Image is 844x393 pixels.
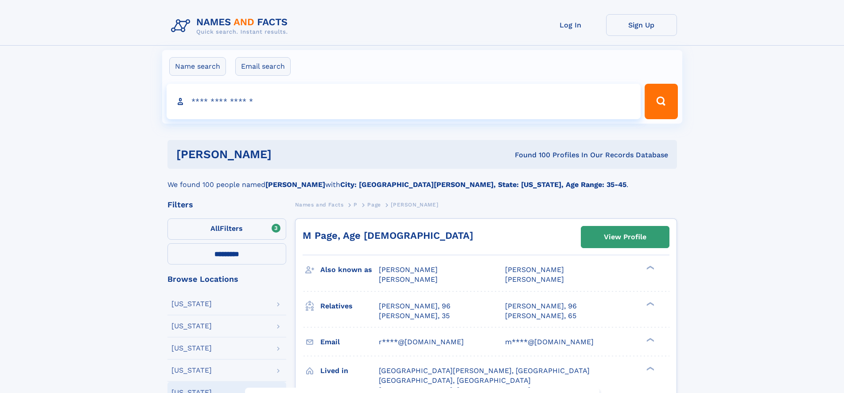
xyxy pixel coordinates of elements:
[354,199,358,210] a: P
[393,150,668,160] div: Found 100 Profiles In Our Records Database
[340,180,626,189] b: City: [GEOGRAPHIC_DATA][PERSON_NAME], State: [US_STATE], Age Range: 35-45
[379,265,438,274] span: [PERSON_NAME]
[167,169,677,190] div: We found 100 people named with .
[379,301,451,311] a: [PERSON_NAME], 96
[604,227,646,247] div: View Profile
[167,275,286,283] div: Browse Locations
[367,202,381,208] span: Page
[391,202,438,208] span: [PERSON_NAME]
[379,366,590,375] span: [GEOGRAPHIC_DATA][PERSON_NAME], [GEOGRAPHIC_DATA]
[235,57,291,76] label: Email search
[505,265,564,274] span: [PERSON_NAME]
[171,367,212,374] div: [US_STATE]
[167,201,286,209] div: Filters
[320,335,379,350] h3: Email
[505,275,564,284] span: [PERSON_NAME]
[644,301,655,307] div: ❯
[176,149,393,160] h1: [PERSON_NAME]
[320,262,379,277] h3: Also known as
[210,224,220,233] span: All
[167,14,295,38] img: Logo Names and Facts
[171,345,212,352] div: [US_STATE]
[379,275,438,284] span: [PERSON_NAME]
[505,301,577,311] a: [PERSON_NAME], 96
[354,202,358,208] span: P
[303,230,473,241] a: M Page, Age [DEMOGRAPHIC_DATA]
[367,199,381,210] a: Page
[379,376,531,385] span: [GEOGRAPHIC_DATA], [GEOGRAPHIC_DATA]
[171,323,212,330] div: [US_STATE]
[581,226,669,248] a: View Profile
[320,363,379,378] h3: Lived in
[505,311,576,321] a: [PERSON_NAME], 65
[167,84,641,119] input: search input
[645,84,677,119] button: Search Button
[644,337,655,342] div: ❯
[265,180,325,189] b: [PERSON_NAME]
[644,366,655,371] div: ❯
[167,218,286,240] label: Filters
[535,14,606,36] a: Log In
[169,57,226,76] label: Name search
[320,299,379,314] h3: Relatives
[379,311,450,321] a: [PERSON_NAME], 35
[295,199,344,210] a: Names and Facts
[606,14,677,36] a: Sign Up
[171,300,212,307] div: [US_STATE]
[644,265,655,271] div: ❯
